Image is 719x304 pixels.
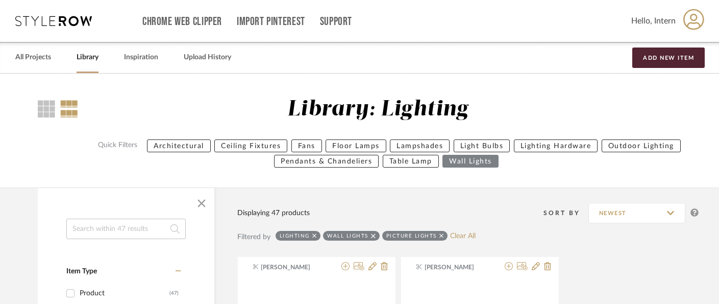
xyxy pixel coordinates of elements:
[66,268,97,275] span: Item Type
[291,139,322,152] button: Fans
[425,263,489,272] span: [PERSON_NAME]
[124,51,158,64] a: Inspiration
[237,17,305,26] a: Import Pinterest
[454,139,510,152] button: Light Bulbs
[184,51,231,64] a: Upload History
[386,232,437,239] div: Picture Lights
[66,219,186,239] input: Search within 47 results
[237,231,270,243] div: Filtered by
[327,232,368,239] div: Wall Lights
[602,139,681,152] button: Outdoor Lighting
[632,48,705,68] button: Add New Item
[543,208,588,218] div: Sort By
[191,193,212,214] button: Close
[320,17,352,26] a: Support
[383,155,439,168] button: Table Lamp
[169,285,179,301] div: (47)
[261,263,325,272] span: [PERSON_NAME]
[237,207,310,219] div: Displaying 47 products
[450,232,476,241] a: Clear All
[274,155,379,168] button: Pendants & Chandeliers
[280,232,310,239] div: Lighting
[287,97,468,123] div: Library: Lighting
[326,139,386,152] button: Floor Lamps
[390,139,450,152] button: Lampshades
[142,17,222,26] a: Chrome Web Clipper
[214,139,287,152] button: Ceiling Fixtures
[442,155,499,168] button: Wall Lights
[15,51,51,64] a: All Projects
[631,15,676,27] span: Hello, Intern
[147,139,211,152] button: Architectural
[514,139,598,152] button: Lighting Hardware
[92,139,143,152] label: Quick Filters
[77,51,98,64] a: Library
[80,285,169,301] div: Product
